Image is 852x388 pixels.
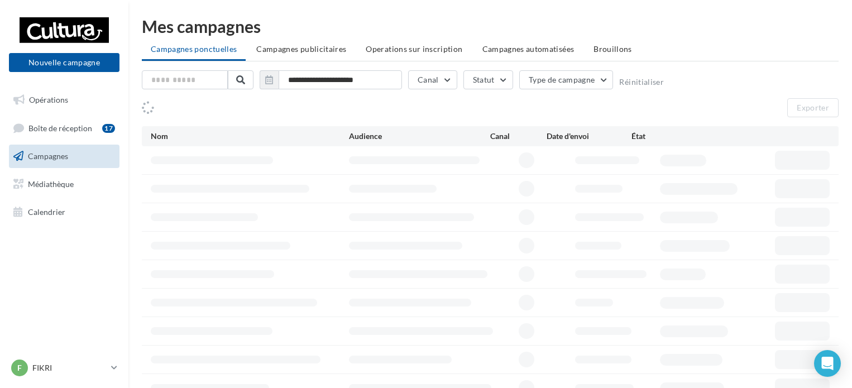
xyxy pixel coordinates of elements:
[151,131,349,142] div: Nom
[32,362,107,373] p: FIKRI
[482,44,575,54] span: Campagnes automatisées
[29,95,68,104] span: Opérations
[366,44,462,54] span: Operations sur inscription
[9,357,119,379] a: F FIKRI
[349,131,490,142] div: Audience
[102,124,115,133] div: 17
[490,131,547,142] div: Canal
[619,78,664,87] button: Réinitialiser
[17,362,22,373] span: F
[7,173,122,196] a: Médiathèque
[7,116,122,140] a: Boîte de réception17
[408,70,457,89] button: Canal
[28,207,65,216] span: Calendrier
[28,123,92,132] span: Boîte de réception
[28,151,68,161] span: Campagnes
[593,44,632,54] span: Brouillons
[7,200,122,224] a: Calendrier
[7,145,122,168] a: Campagnes
[787,98,839,117] button: Exporter
[142,18,839,35] div: Mes campagnes
[547,131,631,142] div: Date d'envoi
[256,44,346,54] span: Campagnes publicitaires
[631,131,716,142] div: État
[28,179,74,189] span: Médiathèque
[814,350,841,377] div: Open Intercom Messenger
[463,70,513,89] button: Statut
[9,53,119,72] button: Nouvelle campagne
[519,70,614,89] button: Type de campagne
[7,88,122,112] a: Opérations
